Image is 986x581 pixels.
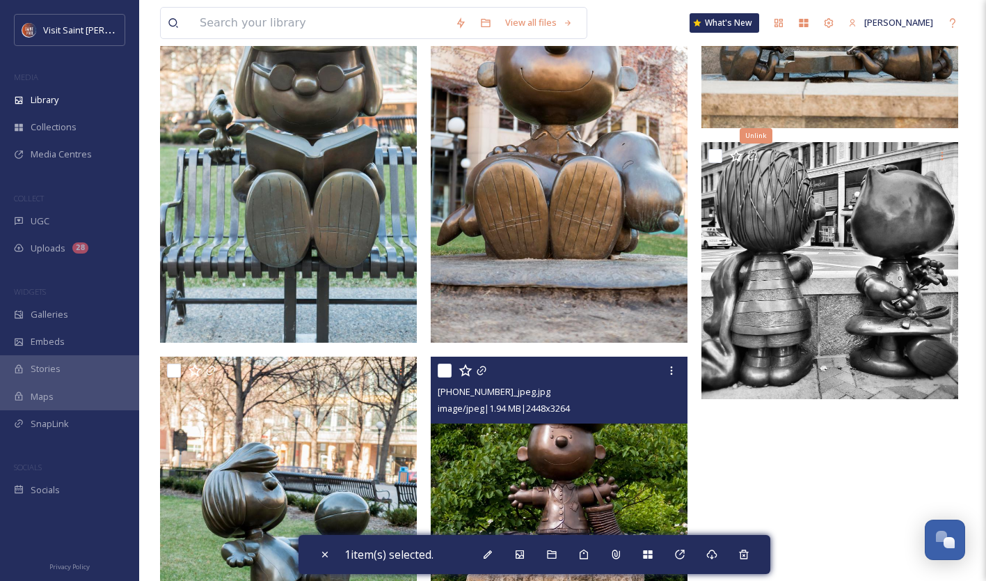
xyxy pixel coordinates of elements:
span: SnapLink [31,417,69,431]
span: [PERSON_NAME] [864,16,933,29]
div: 28 [72,242,88,254]
img: 059-3-0393_jpeg.jpg [701,142,958,399]
span: Privacy Policy [49,562,90,571]
span: Socials [31,483,60,497]
span: Embeds [31,335,65,348]
span: UGC [31,215,49,228]
input: Search your library [193,8,448,38]
span: Media Centres [31,148,92,161]
button: Open Chat [925,520,965,560]
div: Unlink [740,128,772,144]
span: Library [31,93,58,107]
span: Galleries [31,308,68,321]
a: [PERSON_NAME] [841,9,940,36]
img: Visit%20Saint%20Paul%20Updated%20Profile%20Image.jpg [22,23,36,37]
span: SOCIALS [14,462,42,472]
a: View all files [498,9,580,36]
span: Stories [31,362,61,375]
span: image/jpeg | 1.94 MB | 2448 x 3264 [438,402,570,415]
span: WIDGETS [14,286,46,297]
span: Collections [31,121,77,134]
span: Uploads [31,242,65,255]
a: Privacy Policy [49,557,90,574]
span: 1 item(s) selected. [344,547,434,562]
span: Maps [31,390,54,403]
span: [PHONE_NUMBER]_jpeg.jpg [438,385,550,398]
span: Visit Saint [PERSON_NAME] [43,23,154,36]
span: COLLECT [14,193,44,203]
a: What's New [690,13,759,33]
span: MEDIA [14,72,38,82]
